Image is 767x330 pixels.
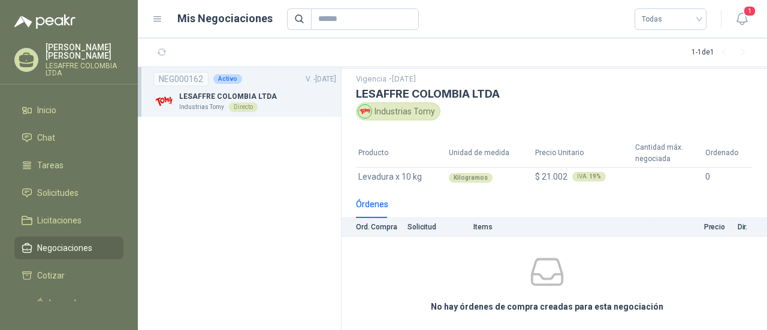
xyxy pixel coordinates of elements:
[179,102,224,112] p: Industrias Tomy
[37,269,65,282] span: Cotizar
[37,104,56,117] span: Inicio
[431,300,663,313] h3: No hay órdenes de compra creadas para esta negociación
[533,140,633,167] th: Precio Unitario
[14,154,123,177] a: Tareas
[358,170,422,183] span: Levadura x 10 kg
[37,159,64,172] span: Tareas
[213,74,242,84] div: Activo
[356,74,753,85] p: Vigencia - [DATE]
[37,241,92,255] span: Negociaciones
[691,43,753,62] div: 1 - 1 de 1
[153,91,174,112] img: Company Logo
[14,292,123,328] a: Órdenes de Compra
[37,131,55,144] span: Chat
[306,75,336,83] span: V. - [DATE]
[535,172,567,181] span: $ 21.002
[356,102,440,120] div: Industrias Tomy
[14,209,123,232] a: Licitaciones
[14,14,76,29] img: Logo peakr
[732,218,767,237] th: Dir.
[642,10,699,28] span: Todas
[356,87,753,100] h3: LESAFFRE COLOMBIA LTDA
[153,72,209,86] div: NEG000162
[473,218,654,237] th: Items
[46,62,123,77] p: LESAFFRE COLOMBIA LTDA
[177,10,273,27] h1: Mis Negociaciones
[14,126,123,149] a: Chat
[37,214,81,227] span: Licitaciones
[358,105,372,118] img: Company Logo
[356,198,388,211] div: Órdenes
[356,140,446,167] th: Producto
[703,167,753,186] td: 0
[14,264,123,287] a: Cotizar
[14,237,123,259] a: Negociaciones
[446,140,533,167] th: Unidad de medida
[342,218,407,237] th: Ord. Compra
[407,218,473,237] th: Solicitud
[229,102,258,112] div: Directo
[37,296,112,323] span: Órdenes de Compra
[37,186,78,199] span: Solicitudes
[703,140,753,167] th: Ordenado
[731,8,753,30] button: 1
[14,181,123,204] a: Solicitudes
[14,99,123,122] a: Inicio
[153,72,336,112] a: NEG000162ActivoV. -[DATE] Company LogoLESAFFRE COLOMBIA LTDAIndustrias TomyDirecto
[743,5,756,17] span: 1
[633,140,703,167] th: Cantidad máx. negociada
[589,174,601,180] b: 19 %
[179,91,277,102] p: LESAFFRE COLOMBIA LTDA
[449,173,493,183] div: Kilogramos
[46,43,123,60] p: [PERSON_NAME] [PERSON_NAME]
[572,172,606,181] div: IVA
[654,218,732,237] th: Precio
